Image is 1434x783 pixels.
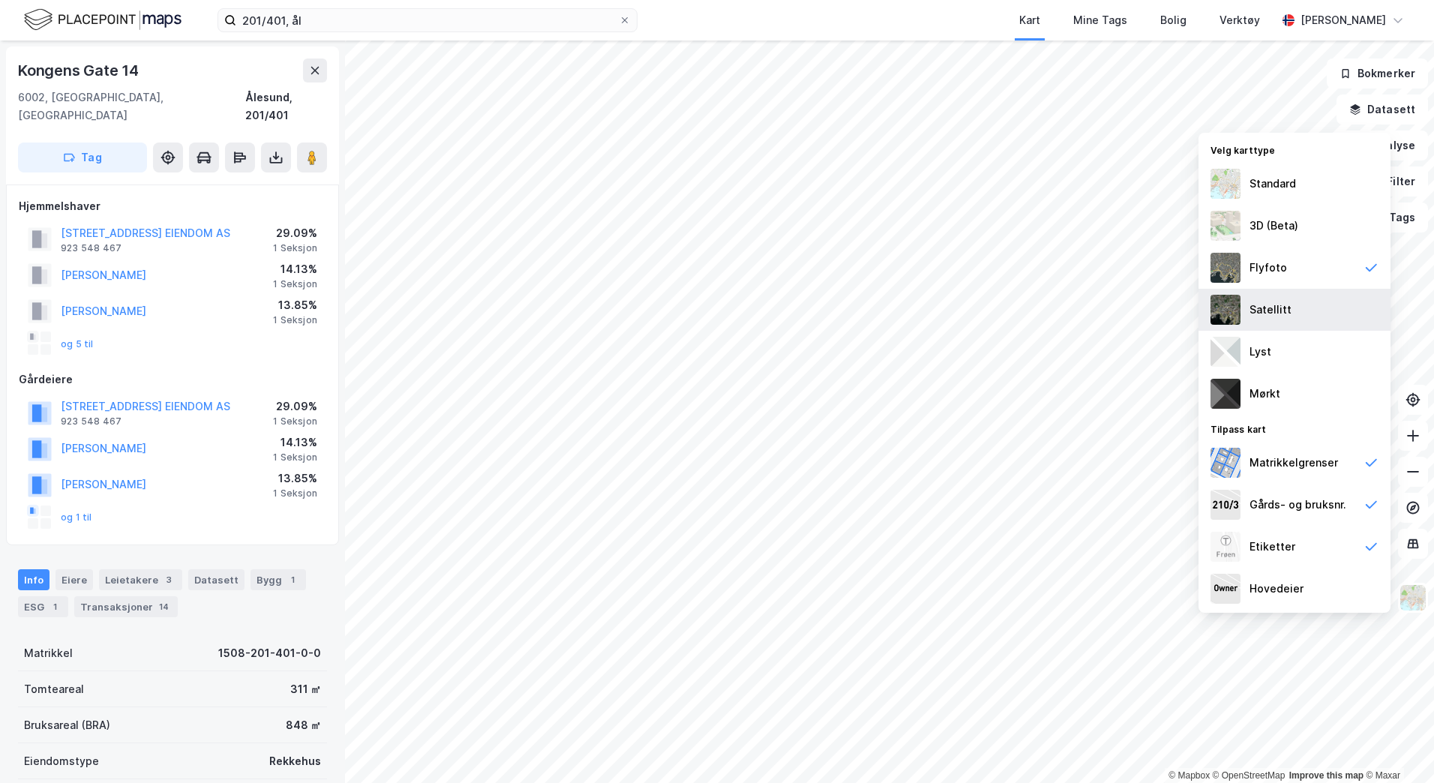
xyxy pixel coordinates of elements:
div: Rekkehus [269,752,321,770]
div: 1 Seksjon [273,487,317,499]
div: 14.13% [273,260,317,278]
div: 13.85% [273,469,317,487]
div: Gårdeiere [19,370,326,388]
img: Z [1210,532,1240,562]
div: 923 548 467 [61,242,121,254]
div: ESG [18,596,68,617]
button: Tag [18,142,147,172]
img: cadastreBorders.cfe08de4b5ddd52a10de.jpeg [1210,448,1240,478]
div: Ålesund, 201/401 [245,88,327,124]
div: Kontrollprogram for chat [1359,711,1434,783]
a: Improve this map [1289,770,1363,781]
div: Mørkt [1249,385,1280,403]
div: Hovedeier [1249,580,1303,598]
button: Tags [1358,202,1428,232]
button: Analyse [1341,130,1428,160]
div: Etiketter [1249,538,1295,556]
img: cadastreKeys.547ab17ec502f5a4ef2b.jpeg [1210,490,1240,520]
div: 1508-201-401-0-0 [218,644,321,662]
div: Datasett [188,569,244,590]
div: Velg karttype [1198,136,1390,163]
img: Z [1399,583,1427,612]
div: 923 548 467 [61,415,121,427]
div: Transaksjoner [74,596,178,617]
div: Bygg [250,569,306,590]
div: Matrikkel [24,644,73,662]
div: 14 [156,599,172,614]
div: 14.13% [273,433,317,451]
div: 6002, [GEOGRAPHIC_DATA], [GEOGRAPHIC_DATA] [18,88,245,124]
iframe: Chat Widget [1359,711,1434,783]
a: Mapbox [1168,770,1210,781]
div: 13.85% [273,296,317,314]
div: Lyst [1249,343,1271,361]
div: 1 Seksjon [273,314,317,326]
div: Satellitt [1249,301,1291,319]
div: Mine Tags [1073,11,1127,29]
div: Bolig [1160,11,1186,29]
div: Bruksareal (BRA) [24,716,110,734]
div: Matrikkelgrenser [1249,454,1338,472]
div: 311 ㎡ [290,680,321,698]
img: nCdM7BzjoCAAAAAElFTkSuQmCC [1210,379,1240,409]
div: Kongens Gate 14 [18,58,142,82]
div: 1 Seksjon [273,278,317,290]
button: Datasett [1336,94,1428,124]
button: Filter [1356,166,1428,196]
div: 1 Seksjon [273,242,317,254]
a: OpenStreetMap [1213,770,1285,781]
div: Tomteareal [24,680,84,698]
div: 1 Seksjon [273,415,317,427]
input: Søk på adresse, matrikkel, gårdeiere, leietakere eller personer [236,9,619,31]
img: Z [1210,169,1240,199]
img: Z [1210,253,1240,283]
div: Hjemmelshaver [19,197,326,215]
div: Tilpass kart [1198,415,1390,442]
img: luj3wr1y2y3+OchiMxRmMxRlscgabnMEmZ7DJGWxyBpucwSZnsMkZbHIGm5zBJmewyRlscgabnMEmZ7DJGWxyBpucwSZnsMkZ... [1210,337,1240,367]
div: Standard [1249,175,1296,193]
div: 3 [161,572,176,587]
div: 848 ㎡ [286,716,321,734]
div: 29.09% [273,397,317,415]
div: Leietakere [99,569,182,590]
div: Gårds- og bruksnr. [1249,496,1346,514]
div: 1 [285,572,300,587]
div: [PERSON_NAME] [1300,11,1386,29]
img: majorOwner.b5e170eddb5c04bfeeff.jpeg [1210,574,1240,604]
img: Z [1210,211,1240,241]
button: Bokmerker [1327,58,1428,88]
img: logo.f888ab2527a4732fd821a326f86c7f29.svg [24,7,181,33]
div: Verktøy [1219,11,1260,29]
div: 1 Seksjon [273,451,317,463]
div: 3D (Beta) [1249,217,1298,235]
div: Flyfoto [1249,259,1287,277]
div: Info [18,569,49,590]
div: Eiendomstype [24,752,99,770]
img: 9k= [1210,295,1240,325]
div: Eiere [55,569,93,590]
div: 29.09% [273,224,317,242]
div: Kart [1019,11,1040,29]
div: 1 [47,599,62,614]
